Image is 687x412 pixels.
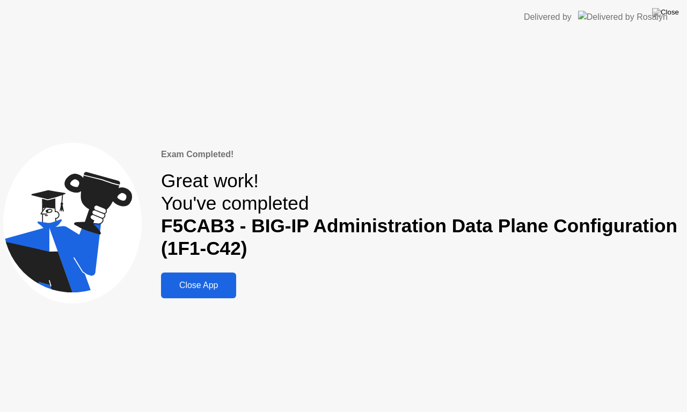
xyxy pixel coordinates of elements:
[164,281,233,290] div: Close App
[161,148,684,161] div: Exam Completed!
[652,8,679,17] img: Close
[524,11,572,24] div: Delivered by
[161,170,684,260] div: Great work! You've completed
[161,215,677,259] b: F5CAB3 - BIG-IP Administration Data Plane Configuration (1F1-C42)
[161,273,236,298] button: Close App
[578,11,668,23] img: Delivered by Rosalyn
